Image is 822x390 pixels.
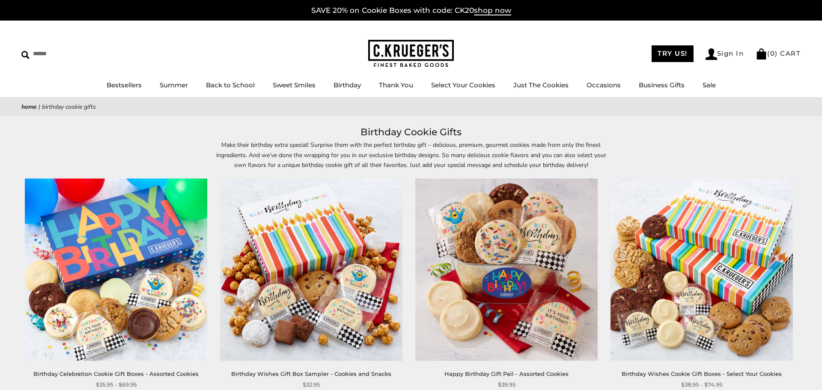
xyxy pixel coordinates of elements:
span: | [39,103,40,111]
a: Just The Cookies [513,81,569,89]
a: Sale [703,81,716,89]
a: Summer [160,81,188,89]
a: Birthday [334,81,361,89]
a: Thank You [379,81,413,89]
a: Business Gifts [639,81,685,89]
a: Occasions [587,81,621,89]
span: $35.95 - $69.95 [96,380,137,389]
a: SAVE 20% on Cookie Boxes with code: CK20shop now [311,6,511,15]
img: Account [706,48,717,60]
span: $32.95 [303,380,320,389]
iframe: Sign Up via Text for Offers [7,357,89,383]
a: Birthday Wishes Cookie Gift Boxes - Select Your Cookies [622,370,782,377]
a: Birthday Celebration Cookie Gift Boxes - Assorted Cookies [33,370,199,377]
a: TRY US! [652,45,694,62]
a: Birthday Wishes Gift Box Sampler - Cookies and Snacks [231,370,391,377]
p: Make their birthday extra special! Surprise them with the perfect birthday gift – delicious, prem... [214,140,608,170]
a: Happy Birthday Gift Pail - Assorted Cookies [444,370,569,377]
img: Happy Birthday Gift Pail - Assorted Cookies [415,179,598,361]
img: Birthday Wishes Cookie Gift Boxes - Select Your Cookies [611,179,793,361]
a: Select Your Cookies [431,81,495,89]
h1: Birthday Cookie Gifts [34,125,788,140]
span: shop now [474,6,511,15]
a: Back to School [206,81,255,89]
span: Birthday Cookie Gifts [42,103,96,111]
a: Sweet Smiles [273,81,316,89]
a: (0) CART [756,49,801,57]
img: Birthday Wishes Gift Box Sampler - Cookies and Snacks [220,179,402,361]
span: $39.95 [498,380,515,389]
input: Search [21,47,123,60]
span: 0 [770,49,775,57]
nav: breadcrumbs [21,102,801,112]
a: Bestsellers [107,81,142,89]
a: Sign In [706,48,744,60]
img: Bag [756,48,767,60]
img: Search [21,51,30,59]
span: $38.95 - $74.95 [681,380,722,389]
img: C.KRUEGER'S [368,40,454,68]
img: Birthday Celebration Cookie Gift Boxes - Assorted Cookies [25,179,207,361]
a: Home [21,103,37,111]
